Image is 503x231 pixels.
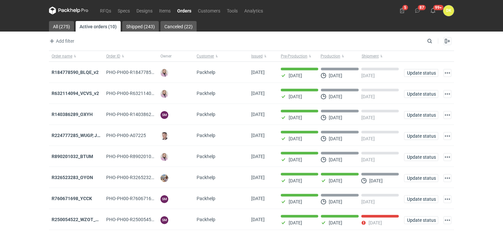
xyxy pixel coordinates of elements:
[404,132,438,140] button: Update status
[251,154,265,159] span: 12/09/2025
[160,21,197,32] a: Canceled (22)
[160,132,168,140] img: Maciej Sikora
[329,157,342,162] p: [DATE]
[97,7,114,14] a: RFQs
[160,195,168,203] figcaption: SM
[160,69,168,77] img: Klaudia Wiśniewska
[52,196,92,201] strong: R760671698_YCCK
[361,73,375,78] p: [DATE]
[443,132,451,140] button: Actions
[289,157,302,162] p: [DATE]
[443,111,451,119] button: Actions
[197,154,215,159] span: Packhelp
[407,92,435,96] span: Update status
[106,91,178,96] span: PHO-PH00-R632114094_VCVS_V2
[52,175,93,180] a: R326523283_OYON
[443,174,451,182] button: Actions
[49,21,74,32] a: All (275)
[404,69,438,77] button: Update status
[321,54,340,59] span: Production
[197,217,215,222] span: Packhelp
[443,90,451,98] button: Actions
[160,54,172,59] span: Owner
[278,51,319,61] button: Pre-Production
[249,51,278,61] button: Issued
[48,37,74,45] span: Add filter
[329,94,342,99] p: [DATE]
[361,115,375,120] p: [DATE]
[329,178,342,183] p: [DATE]
[194,51,249,61] button: Customer
[329,73,342,78] p: [DATE]
[197,196,215,201] span: Packhelp
[52,217,142,222] a: R250054522_WZOT_SLIO_OVWG_YVQE_V1
[195,7,224,14] a: Customers
[114,7,133,14] a: Specs
[251,175,265,180] span: 05/09/2025
[289,73,302,78] p: [DATE]
[197,91,215,96] span: Packhelp
[106,217,219,222] span: PHO-PH00-R250054522_WZOT_SLIO_OVWG_YVQE_V1
[52,133,133,138] a: R224777285_WUGP, JPLP, WJRL, ANPD
[289,220,302,225] p: [DATE]
[156,7,174,14] a: Items
[76,21,121,32] a: Active orders (10)
[407,71,435,75] span: Update status
[443,5,454,16] div: Dominika Kaczyńska
[443,195,451,203] button: Actions
[407,197,435,201] span: Update status
[106,112,171,117] span: PHO-PH00-R140386289_OXYH
[52,70,99,75] strong: R184778590_BLQE_v2
[52,154,93,159] a: R890201032_BTUM
[197,70,215,75] span: Packhelp
[289,199,302,204] p: [DATE]
[106,133,146,138] span: PHO-PH00-A07225
[407,134,435,138] span: Update status
[160,216,168,224] figcaption: SM
[174,7,195,14] a: Orders
[52,112,93,117] strong: R140386289_OXYH
[241,7,266,14] a: Analytics
[106,154,171,159] span: PHO-PH00-R890201032_BTUM
[104,51,158,61] button: Order ID
[251,196,265,201] span: 05/09/2025
[428,5,438,16] button: 99+
[106,54,120,59] span: Order ID
[160,153,168,161] img: Klaudia Wiśniewska
[197,54,214,59] span: Customer
[289,178,302,183] p: [DATE]
[361,157,375,162] p: [DATE]
[369,220,382,225] p: [DATE]
[404,216,438,224] button: Update status
[404,90,438,98] button: Update status
[369,178,383,183] p: [DATE]
[362,54,379,59] span: Shipment
[443,153,451,161] button: Actions
[443,216,451,224] button: Actions
[361,94,375,99] p: [DATE]
[426,37,447,45] input: Search
[397,5,407,16] button: 5
[407,176,435,180] span: Update status
[360,51,401,61] button: Shipment
[122,21,159,32] a: Shipped (243)
[160,90,168,98] img: Klaudia Wiśniewska
[443,5,454,16] button: DK
[251,54,263,59] span: Issued
[407,218,435,222] span: Update status
[329,136,342,141] p: [DATE]
[404,174,438,182] button: Update status
[289,94,302,99] p: [DATE]
[52,91,99,96] a: R632114094_VCVS_v2
[251,217,265,222] span: 01/09/2025
[197,133,215,138] span: Packhelp
[281,54,307,59] span: Pre-Production
[197,112,215,117] span: Packhelp
[251,70,265,75] span: 18/09/2025
[106,196,170,201] span: PHO-PH00-R760671698_YCCK
[289,115,302,120] p: [DATE]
